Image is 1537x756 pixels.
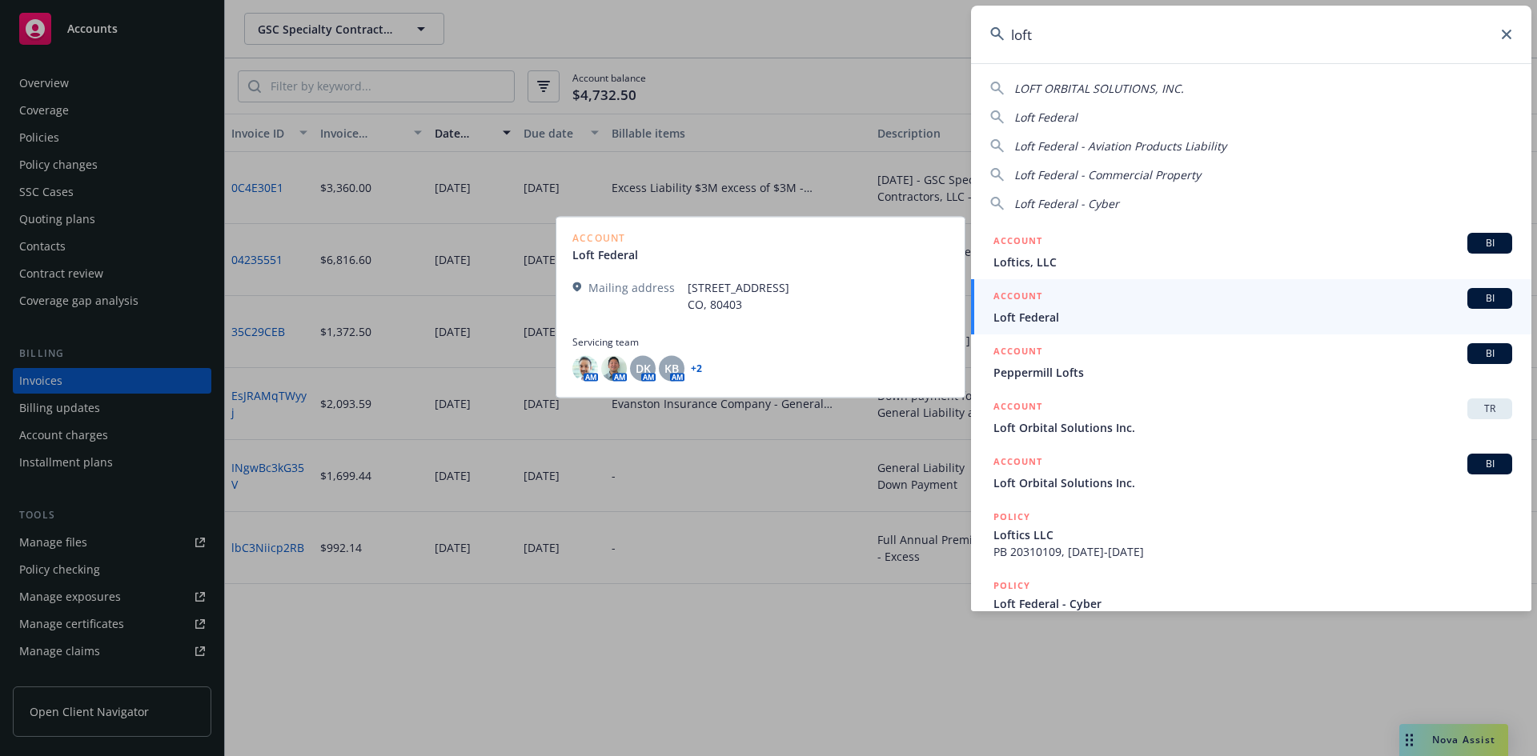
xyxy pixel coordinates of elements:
input: Search... [971,6,1531,63]
span: Loft Federal [1014,110,1078,125]
span: LOFT ORBITAL SOLUTIONS, INC. [1014,81,1184,96]
span: Loft Orbital Solutions Inc. [993,419,1512,436]
span: Peppermill Lofts [993,364,1512,381]
a: ACCOUNTBILoftics, LLC [971,224,1531,279]
span: Loftics LLC [993,526,1512,543]
a: ACCOUNTTRLoft Orbital Solutions Inc. [971,390,1531,445]
span: Loft Federal [993,309,1512,326]
span: Loft Federal - Commercial Property [1014,167,1201,182]
span: BI [1474,291,1506,306]
h5: ACCOUNT [993,288,1042,307]
h5: ACCOUNT [993,454,1042,473]
a: POLICYLoft Federal - Cyber [971,569,1531,638]
h5: POLICY [993,578,1030,594]
span: TR [1474,402,1506,416]
span: Loft Federal - Aviation Products Liability [1014,138,1226,154]
span: Loft Federal - Cyber [993,595,1512,612]
span: Loft Federal - Cyber [1014,196,1119,211]
a: ACCOUNTBIPeppermill Lofts [971,334,1531,390]
span: BI [1474,457,1506,471]
a: ACCOUNTBILoft Federal [971,279,1531,334]
h5: ACCOUNT [993,343,1042,362]
a: POLICYLoftics LLCPB 20310109, [DATE]-[DATE] [971,500,1531,569]
span: Loft Orbital Solutions Inc. [993,474,1512,491]
a: ACCOUNTBILoft Orbital Solutions Inc. [971,445,1531,500]
span: BI [1474,236,1506,250]
span: BI [1474,346,1506,361]
h5: ACCOUNT [993,233,1042,252]
h5: POLICY [993,509,1030,525]
span: PB 20310109, [DATE]-[DATE] [993,543,1512,560]
h5: ACCOUNT [993,398,1042,418]
span: Loftics, LLC [993,254,1512,270]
